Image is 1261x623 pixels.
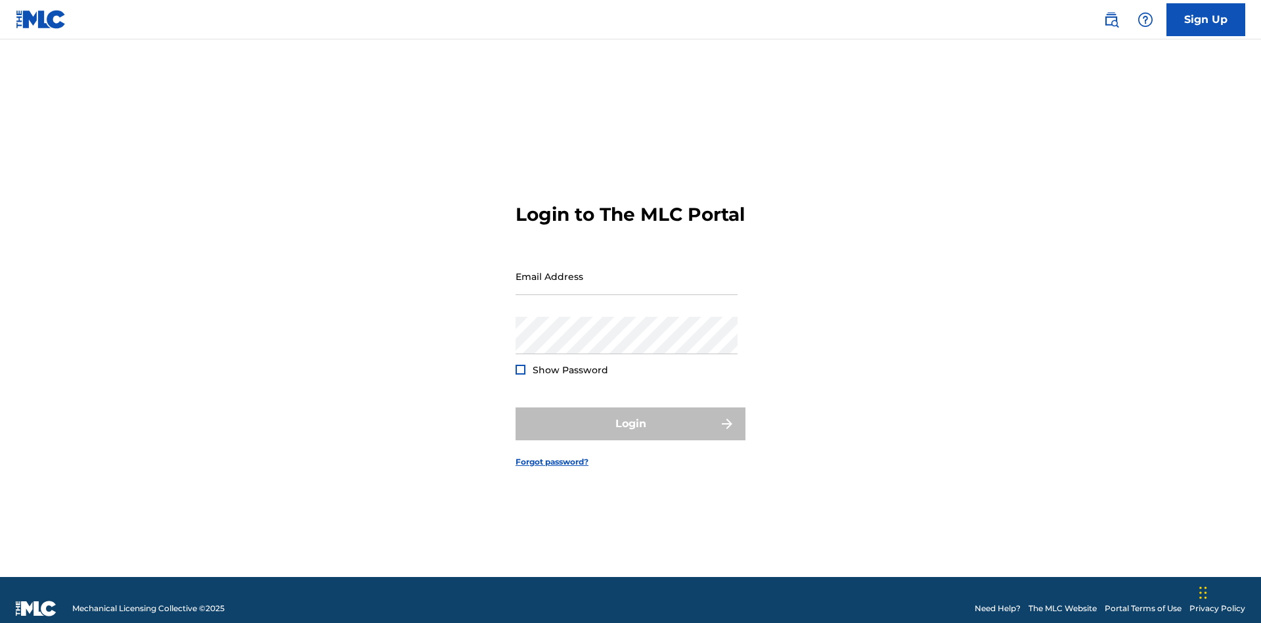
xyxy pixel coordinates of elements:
[1132,7,1159,33] div: Help
[1199,573,1207,612] div: Drag
[1103,12,1119,28] img: search
[1029,603,1097,614] a: The MLC Website
[975,603,1021,614] a: Need Help?
[1166,3,1245,36] a: Sign Up
[1105,603,1182,614] a: Portal Terms of Use
[72,603,225,614] span: Mechanical Licensing Collective © 2025
[1098,7,1124,33] a: Public Search
[1189,603,1245,614] a: Privacy Policy
[1195,560,1261,623] iframe: Chat Widget
[16,601,56,616] img: logo
[533,364,608,376] span: Show Password
[516,203,745,226] h3: Login to The MLC Portal
[16,10,66,29] img: MLC Logo
[1138,12,1153,28] img: help
[516,456,588,468] a: Forgot password?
